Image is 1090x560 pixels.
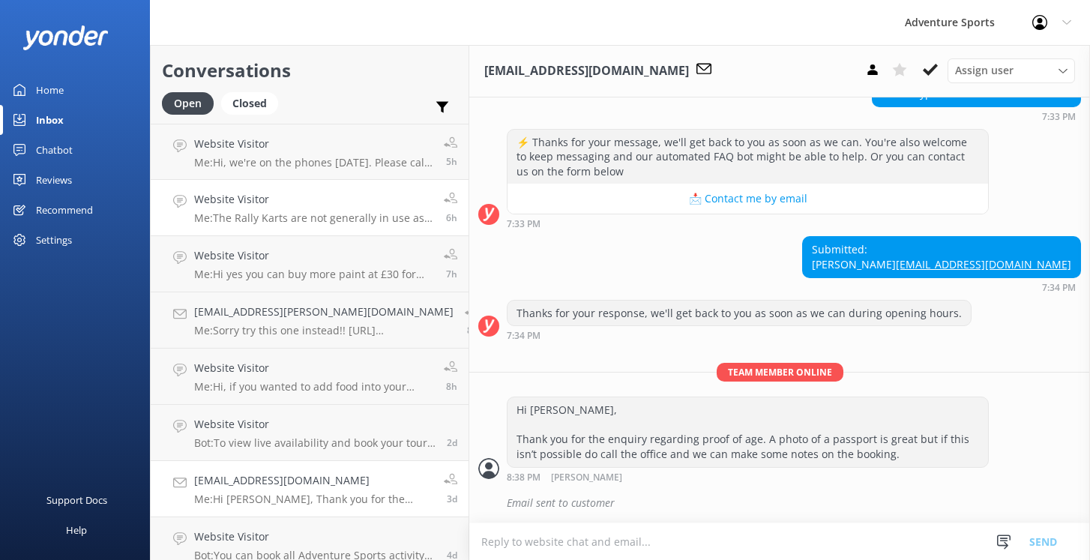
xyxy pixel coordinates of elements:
[446,211,457,224] span: Sep 15 2025 10:35am (UTC +01:00) Europe/London
[36,135,73,165] div: Chatbot
[484,61,689,81] h3: [EMAIL_ADDRESS][DOMAIN_NAME]
[507,220,541,229] strong: 7:33 PM
[36,105,64,135] div: Inbox
[162,92,214,115] div: Open
[507,330,972,340] div: Sep 11 2025 07:34pm (UTC +01:00) Europe/London
[447,493,457,505] span: Sep 11 2025 08:38pm (UTC +01:00) Europe/London
[802,282,1081,292] div: Sep 11 2025 07:34pm (UTC +01:00) Europe/London
[551,473,622,483] span: [PERSON_NAME]
[872,111,1081,121] div: Sep 11 2025 07:33pm (UTC +01:00) Europe/London
[36,195,93,225] div: Recommend
[194,472,433,489] h4: [EMAIL_ADDRESS][DOMAIN_NAME]
[447,436,457,449] span: Sep 12 2025 07:32pm (UTC +01:00) Europe/London
[508,184,988,214] button: 📩 Contact me by email
[194,436,436,450] p: Bot: To view live availability and book your tour, please visit [URL][DOMAIN_NAME].
[803,237,1080,277] div: Submitted: [PERSON_NAME]
[46,485,107,515] div: Support Docs
[194,493,433,506] p: Me: Hi [PERSON_NAME], Thank you for the enquiry regarding proof of age. A photo of a passport is ...
[194,360,433,376] h4: Website Visitor
[151,236,469,292] a: Website VisitorMe:Hi yes you can buy more paint at £30 for 1000 paint balls, our packages are ful...
[194,156,433,169] p: Me: Hi, we're on the phones [DATE]. Please call [PHONE_NUMBER] option 2.
[508,397,988,466] div: Hi [PERSON_NAME], Thank you for the enquiry regarding proof of age. A photo of a passport is grea...
[194,529,436,545] h4: Website Visitor
[194,416,436,433] h4: Website Visitor
[36,225,72,255] div: Settings
[507,473,541,483] strong: 8:38 PM
[507,218,989,229] div: Sep 11 2025 07:33pm (UTC +01:00) Europe/London
[151,292,469,349] a: [EMAIL_ADDRESS][PERSON_NAME][DOMAIN_NAME]Me:Sorry try this one instead!! [URL][DOMAIN_NAME]8h
[194,268,433,281] p: Me: Hi yes you can buy more paint at £30 for 1000 paint balls, our packages are fully inclusive, ...
[478,490,1081,516] div: 2025-09-11T19:41:21.279
[194,191,433,208] h4: Website Visitor
[36,75,64,105] div: Home
[151,124,469,180] a: Website VisitorMe:Hi, we're on the phones [DATE]. Please call [PHONE_NUMBER] option 2.5h
[151,349,469,405] a: Website VisitorMe:Hi, if you wanted to add food into your Paintball package, thats fine, the game...
[194,247,433,264] h4: Website Visitor
[194,380,433,394] p: Me: Hi, if you wanted to add food into your Paintball package, thats fine, the game finishes 30 m...
[896,257,1071,271] a: [EMAIL_ADDRESS][DOMAIN_NAME]
[446,268,457,280] span: Sep 15 2025 09:06am (UTC +01:00) Europe/London
[194,324,454,337] p: Me: Sorry try this one instead!! [URL][DOMAIN_NAME]
[1042,112,1076,121] strong: 7:33 PM
[508,130,988,184] div: ⚡ Thanks for your message, we'll get back to you as soon as we can. You're also welcome to keep m...
[507,331,541,340] strong: 7:34 PM
[507,472,989,483] div: Sep 11 2025 08:38pm (UTC +01:00) Europe/London
[194,304,454,320] h4: [EMAIL_ADDRESS][PERSON_NAME][DOMAIN_NAME]
[36,165,72,195] div: Reviews
[151,405,469,461] a: Website VisitorBot:To view live availability and book your tour, please visit [URL][DOMAIN_NAME].2d
[194,211,433,225] p: Me: The Rally Karts are not generally in use as winter approaches as they need a dry track to ope...
[467,324,478,337] span: Sep 15 2025 09:05am (UTC +01:00) Europe/London
[151,461,469,517] a: [EMAIL_ADDRESS][DOMAIN_NAME]Me:Hi [PERSON_NAME], Thank you for the enquiry regarding proof of age...
[508,301,971,326] div: Thanks for your response, we'll get back to you as soon as we can during opening hours.
[717,363,843,382] span: Team member online
[446,155,457,168] span: Sep 15 2025 11:19am (UTC +01:00) Europe/London
[162,56,457,85] h2: Conversations
[948,58,1075,82] div: Assign User
[1042,283,1076,292] strong: 7:34 PM
[162,94,221,111] a: Open
[151,180,469,236] a: Website VisitorMe:The Rally Karts are not generally in use as winter approaches as they need a dr...
[221,92,278,115] div: Closed
[66,515,87,545] div: Help
[446,380,457,393] span: Sep 15 2025 09:04am (UTC +01:00) Europe/London
[221,94,286,111] a: Closed
[194,136,433,152] h4: Website Visitor
[22,25,109,50] img: yonder-white-logo.png
[507,490,1081,516] div: Email sent to customer
[955,62,1014,79] span: Assign user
